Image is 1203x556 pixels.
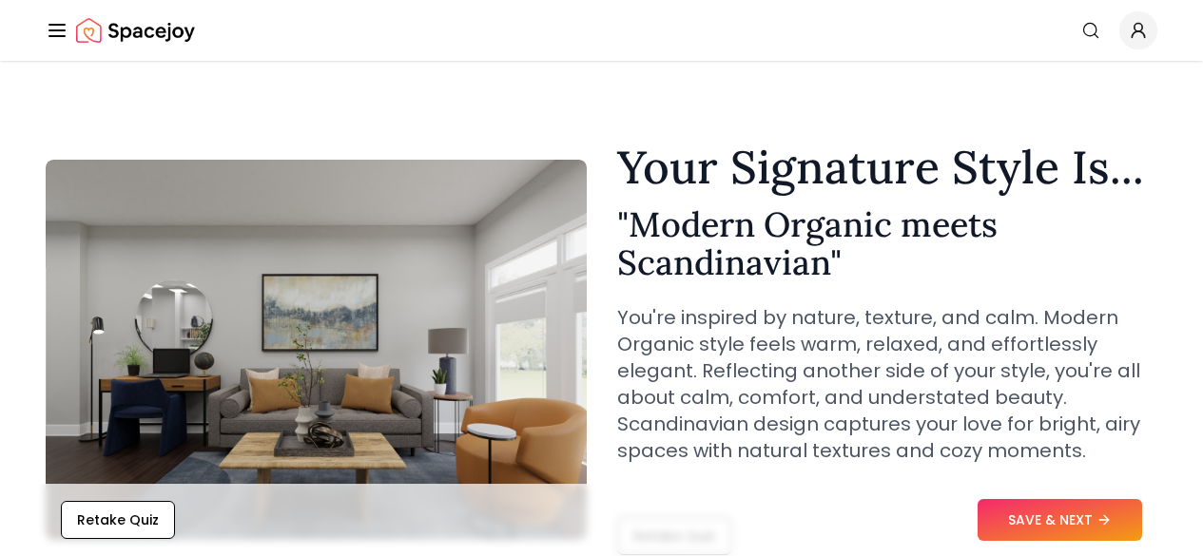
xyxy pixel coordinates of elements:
[46,160,587,540] img: Modern Organic meets Scandinavian Style Example
[617,304,1158,464] p: You're inspired by nature, texture, and calm. Modern Organic style feels warm, relaxed, and effor...
[76,11,195,49] a: Spacejoy
[617,205,1158,281] h2: " Modern Organic meets Scandinavian "
[61,501,175,539] button: Retake Quiz
[978,499,1142,541] button: SAVE & NEXT
[76,11,195,49] img: Spacejoy Logo
[617,144,1158,190] h1: Your Signature Style Is...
